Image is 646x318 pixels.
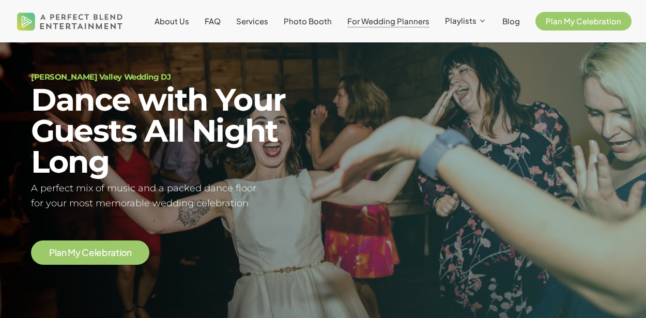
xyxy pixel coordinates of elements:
span: Photo Booth [284,16,332,26]
span: e [89,248,95,258]
h2: Dance with Your Guests All Night Long [31,84,310,177]
a: Photo Booth [284,17,332,25]
span: l [95,248,97,258]
span: Plan My Celebration [546,16,621,26]
span: i [119,248,121,258]
span: n [127,248,132,258]
h1: [PERSON_NAME] Valley Wedding DJ [31,73,310,81]
img: A Perfect Blend Entertainment [14,4,126,38]
span: r [108,248,111,258]
a: About Us [155,17,189,25]
a: Services [236,17,268,25]
span: FAQ [205,16,221,26]
a: FAQ [205,17,221,25]
span: M [68,248,75,258]
span: P [49,248,55,258]
span: o [121,248,127,258]
a: Plan My Celebration [49,248,131,258]
span: n [61,248,67,258]
span: About Us [155,16,189,26]
span: Blog [502,16,520,26]
span: For Wedding Planners [347,16,429,26]
span: a [56,248,61,258]
span: Playlists [445,16,476,25]
span: C [82,248,89,258]
span: y [75,248,81,258]
span: a [111,248,116,258]
span: e [96,248,102,258]
span: b [102,248,108,258]
span: l [55,248,57,258]
a: Plan My Celebration [535,17,632,25]
a: Blog [502,17,520,25]
a: Playlists [445,17,487,26]
span: Services [236,16,268,26]
span: t [116,248,119,258]
a: For Wedding Planners [347,17,429,25]
h5: A perfect mix of music and a packed dance floor for your most memorable wedding celebration [31,181,310,211]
